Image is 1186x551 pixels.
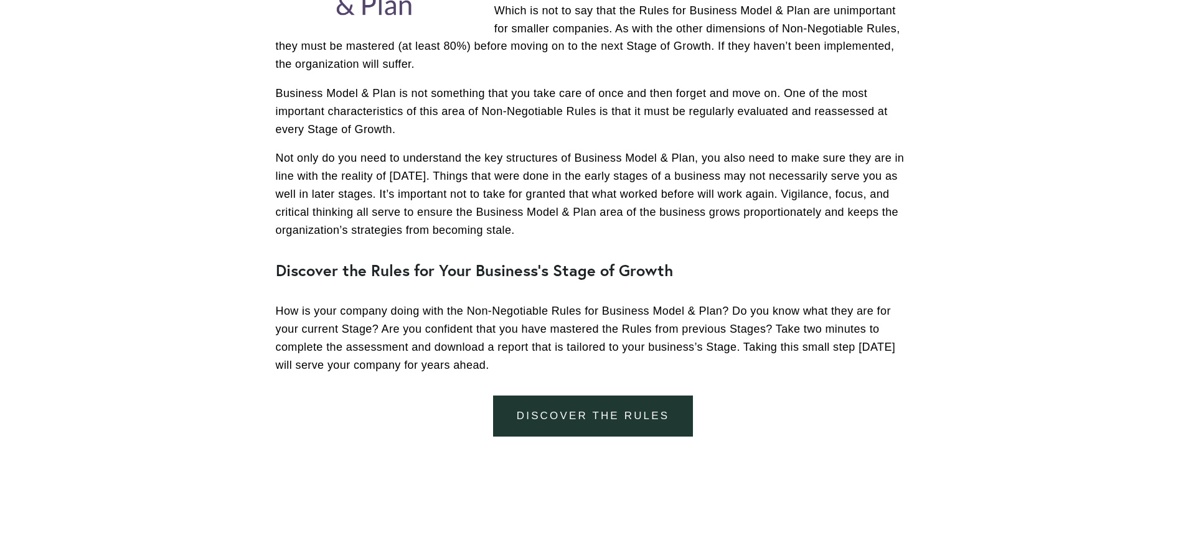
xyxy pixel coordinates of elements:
[276,260,673,280] strong: Discover the Rules for Your Business’s Stage of Growth
[493,396,693,437] a: discover the rules
[276,2,911,73] p: Which is not to say that the Rules for Business Model & Plan are unimportant for smaller companie...
[276,302,911,374] p: How is your company doing with the Non-Negotiable Rules for Business Model & Plan? Do you know wh...
[276,149,911,239] p: Not only do you need to understand the key structures of Business Model & Plan, you also need to ...
[276,85,911,138] p: Business Model & Plan is not something that you take care of once and then forget and move on. On...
